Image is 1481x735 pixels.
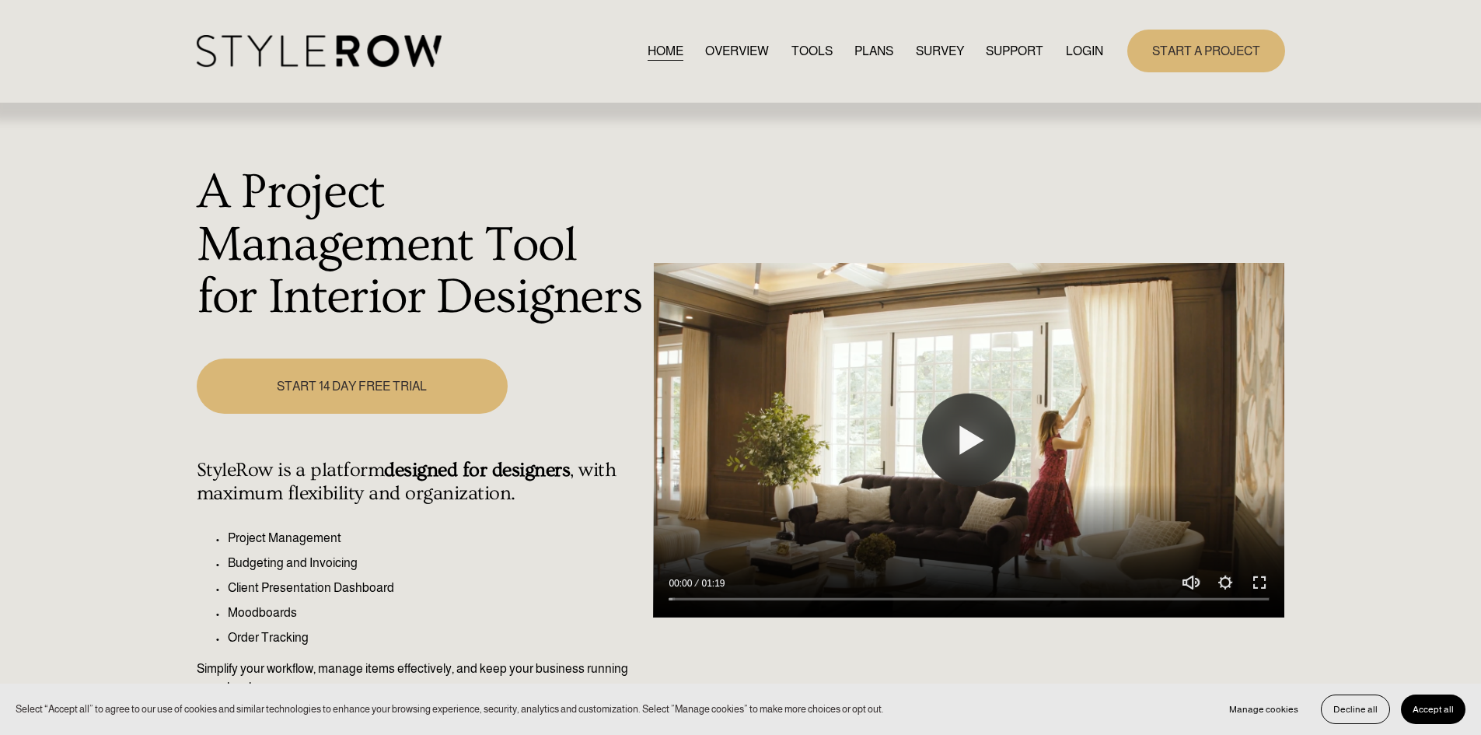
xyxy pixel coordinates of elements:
[669,576,696,591] div: Current time
[696,576,728,591] div: Duration
[197,35,442,67] img: StyleRow
[16,702,884,716] p: Select “Accept all” to agree to our use of cookies and similar technologies to enhance your brows...
[384,459,570,481] strong: designed for designers
[1401,695,1465,724] button: Accept all
[854,40,893,61] a: PLANS
[228,628,645,647] p: Order Tracking
[197,359,508,414] a: START 14 DAY FREE TRIAL
[228,529,645,548] p: Project Management
[1229,704,1298,715] span: Manage cookies
[916,40,964,61] a: SURVEY
[648,40,683,61] a: HOME
[228,579,645,597] p: Client Presentation Dashboard
[922,394,1015,487] button: Play
[669,594,1269,605] input: Seek
[1066,40,1103,61] a: LOGIN
[1217,695,1310,724] button: Manage cookies
[1333,704,1378,715] span: Decline all
[705,40,769,61] a: OVERVIEW
[986,42,1043,61] span: SUPPORT
[1321,695,1390,724] button: Decline all
[228,554,645,572] p: Budgeting and Invoicing
[197,459,645,506] h4: StyleRow is a platform , with maximum flexibility and organization.
[197,660,645,697] p: Simplify your workflow, manage items effectively, and keep your business running seamlessly.
[197,166,645,324] h1: A Project Management Tool for Interior Designers
[791,40,833,61] a: TOOLS
[1127,30,1285,72] a: START A PROJECT
[986,40,1043,61] a: folder dropdown
[228,604,645,622] p: Moodboards
[1413,704,1454,715] span: Accept all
